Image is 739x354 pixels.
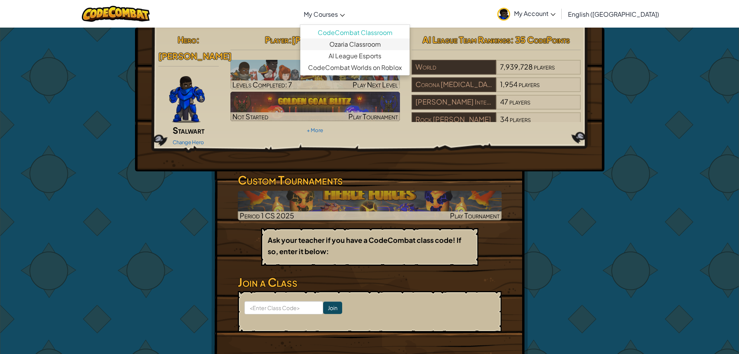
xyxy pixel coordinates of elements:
span: [PERSON_NAME] [158,51,232,61]
a: Not StartedPlay Tournament [230,92,400,121]
a: Play Next Level [230,60,400,89]
img: CS1 [230,60,400,89]
span: My Courses [304,10,338,18]
a: Corona [MEDICAL_DATA] Unified1,954players [412,85,581,94]
span: 34 [500,115,509,124]
span: players [519,80,540,89]
a: Ozaria Classroom [300,38,410,50]
a: World7,939,728players [412,67,581,76]
span: Play Tournament [450,211,500,220]
a: AI League Esports [300,50,410,62]
a: Change Hero [173,139,204,145]
img: Golden Goal [230,92,400,121]
a: CodeCombat Worlds on Roblox [300,62,410,73]
span: Play Next Level [353,80,398,89]
div: Rock [PERSON_NAME] [412,112,496,127]
img: avatar [497,8,510,21]
span: Stalwart [173,125,204,136]
h3: Custom Tournaments [238,171,502,189]
a: Period 1 CS 2025Play Tournament [238,191,502,220]
img: CodeCombat logo [82,6,150,22]
span: Levels Completed: 7 [232,80,292,89]
span: AI League Team Rankings [422,34,511,45]
img: Fierce Forces [238,191,502,220]
a: [PERSON_NAME] Intermediate47players [412,102,581,111]
input: Join [323,302,342,314]
span: 1,954 [500,80,517,89]
span: Period 1 CS 2025 [240,211,294,220]
span: players [534,62,555,71]
span: : [196,34,199,45]
a: My Courses [300,3,349,24]
div: World [412,60,496,75]
input: <Enter Class Code> [244,301,323,314]
span: players [509,97,530,106]
span: 7,939,728 [500,62,533,71]
span: players [510,115,531,124]
h3: CS1 [230,62,400,79]
img: Gordon-selection-pose.png [169,76,205,123]
span: : 35 CodePoints [511,34,570,45]
h3: Join a Class [238,274,502,291]
span: Play Tournament [348,112,398,121]
div: [PERSON_NAME] Intermediate [412,95,496,110]
a: English ([GEOGRAPHIC_DATA]) [564,3,663,24]
span: [PERSON_NAME] [292,34,365,45]
a: Rock [PERSON_NAME]34players [412,120,581,129]
span: 47 [500,97,508,106]
span: Not Started [232,112,268,121]
a: + More [307,127,323,133]
a: My Account [493,2,559,26]
span: Hero [178,34,196,45]
b: Ask your teacher if you have a CodeCombat class code! If so, enter it below: [268,235,461,256]
span: My Account [514,9,556,17]
a: CodeCombat Classroom [300,27,410,38]
span: Player [265,34,289,45]
span: : [289,34,292,45]
span: English ([GEOGRAPHIC_DATA]) [568,10,659,18]
div: Corona [MEDICAL_DATA] Unified [412,77,496,92]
